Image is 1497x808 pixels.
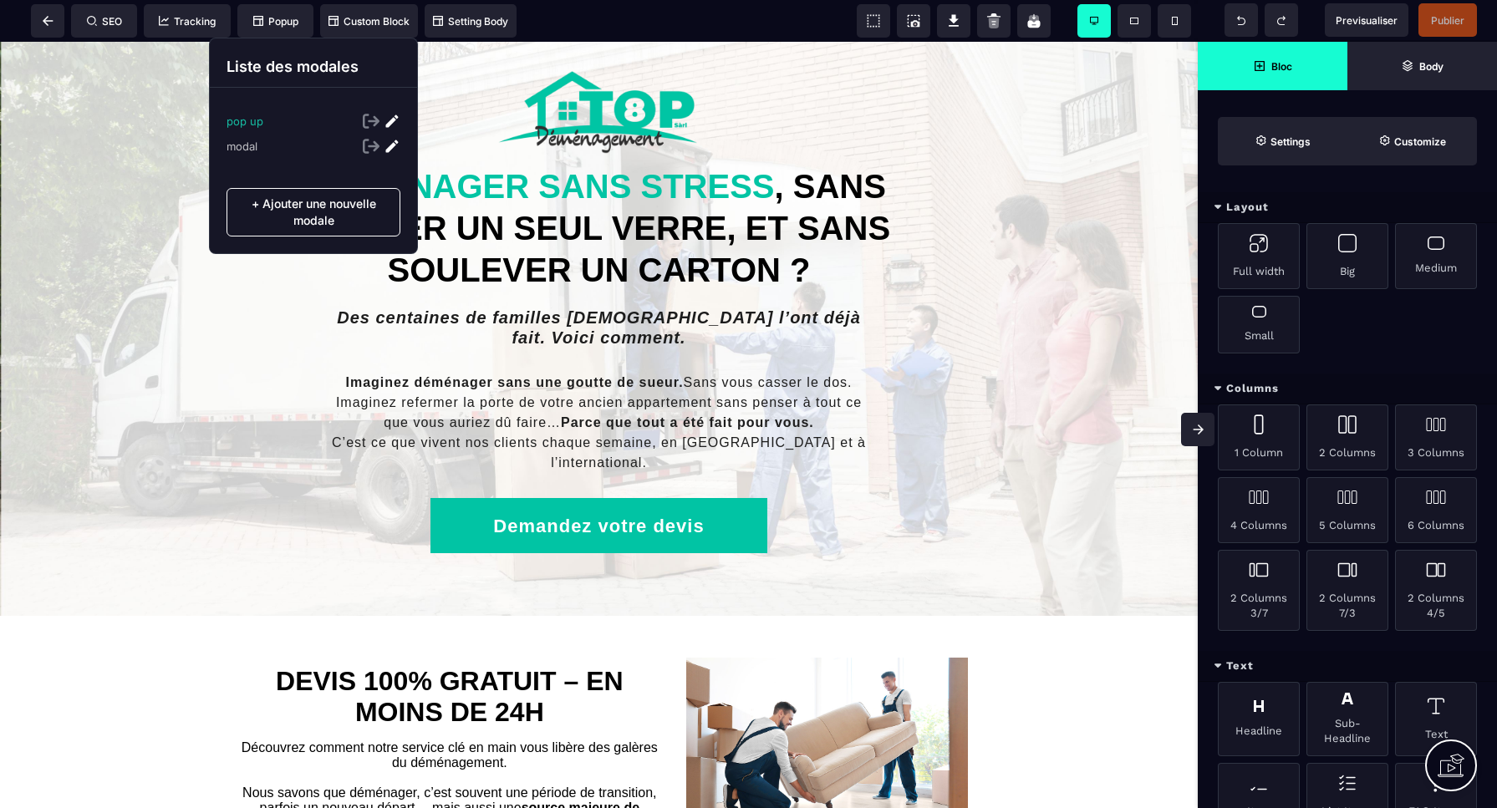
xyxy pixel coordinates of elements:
div: 1 Column [1218,404,1300,470]
span: Open Style Manager [1347,117,1477,165]
p: modal [227,140,257,153]
div: Layout [1198,192,1497,223]
strong: Settings [1270,135,1311,148]
p: pop up [227,114,263,128]
span: SEO [87,15,122,28]
img: 955e3bb10e8586a1ac41a0eb601d5dd2_3.png [495,29,704,112]
div: Text [1198,651,1497,682]
div: Headline [1218,682,1300,756]
strong: Body [1419,60,1444,73]
img: Edit Icon [384,113,400,130]
span: Custom Block [328,15,410,28]
div: Sub-Headline [1306,682,1388,756]
span: Screenshot [897,4,930,38]
p: + Ajouter une nouvelle modale [227,188,400,236]
div: 2 Columns 3/7 [1218,550,1300,631]
div: 2 Columns 7/3 [1306,550,1388,631]
span: View components [857,4,890,38]
strong: Bloc [1271,60,1292,73]
div: Columns [1198,374,1497,404]
span: Setting Body [433,15,508,28]
div: 2 Columns [1306,404,1388,470]
span: Popup [253,15,298,28]
span: Settings [1218,117,1347,165]
img: f3290620b8e3c8b96e25d3fc4e15ac84_la-romande-entreprise-demenagement-suisse.jpg [686,616,968,808]
text: Sans vous casser le dos. Imaginez refermer la porte de votre ancien appartement sans penser à tou... [293,327,905,435]
div: Text [1395,682,1477,756]
div: 5 Columns [1306,477,1388,543]
div: Small [1218,296,1300,353]
b: source majeure de stress. [428,759,643,788]
img: Exit Icon [363,113,379,130]
div: Big [1306,223,1388,289]
strong: Customize [1394,135,1446,148]
h1: DEVIS 100% GRATUIT – EN MOINS DE 24H [238,616,661,694]
span: Tracking [159,15,216,28]
div: Medium [1395,223,1477,289]
b: Imaginez déménager sans une goutte de sueur. [346,333,684,348]
div: 4 Columns [1218,477,1300,543]
text: Des centaines de familles [DEMOGRAPHIC_DATA] l’ont déjà fait. Voici comment. [293,266,905,310]
p: Liste des modales [227,55,400,79]
div: 3 Columns [1395,404,1477,470]
span: Previsualiser [1336,14,1398,27]
span: Open Blocks [1198,42,1347,90]
span: DEMENAGER SANS STRESS [312,126,774,163]
div: Full width [1218,223,1300,289]
b: Parce que tout a été fait pour vous. [561,374,814,388]
span: Publier [1431,14,1464,27]
h1: , SANS CASSER UN SEUL VERRE, ET SANS SOULEVER UN CARTON ? [293,115,905,249]
div: 6 Columns [1395,477,1477,543]
img: Exit Icon [363,138,379,155]
span: Open Layer Manager [1347,42,1497,90]
img: Edit Icon [384,138,400,155]
span: Preview [1325,3,1408,37]
div: 2 Columns 4/5 [1395,550,1477,631]
button: Demandez votre devis [430,456,767,511]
